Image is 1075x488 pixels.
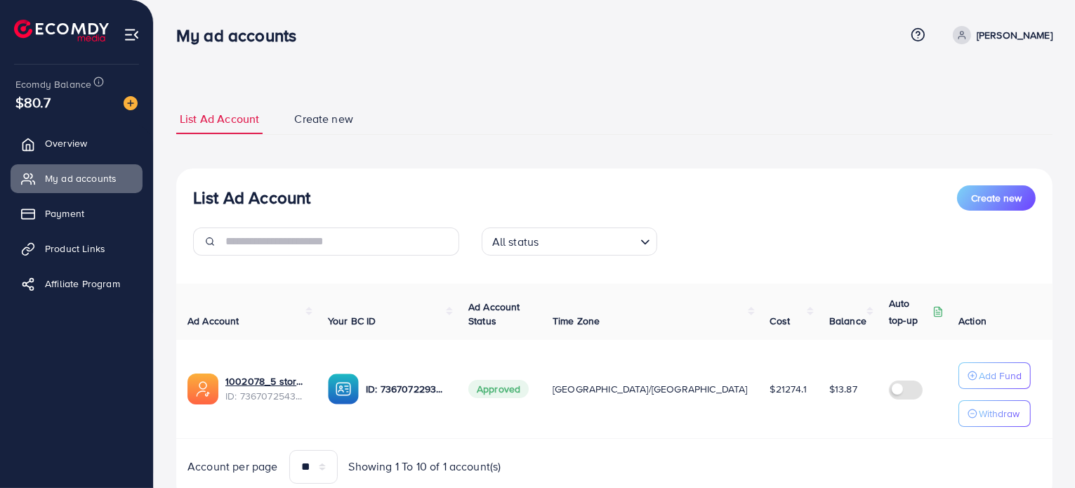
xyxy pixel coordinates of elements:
p: ID: 7367072293241012240 [366,381,446,397]
img: ic-ba-acc.ded83a64.svg [328,374,359,404]
a: Overview [11,129,143,157]
img: image [124,96,138,110]
span: My ad accounts [45,171,117,185]
p: Auto top-up [889,295,930,329]
span: Cost [770,314,791,328]
span: Your BC ID [328,314,376,328]
a: 1002078_5 store_1715280268330 [225,374,305,388]
button: Create new [957,185,1036,211]
span: [GEOGRAPHIC_DATA]/[GEOGRAPHIC_DATA] [553,382,748,396]
span: Time Zone [553,314,600,328]
span: Affiliate Program [45,277,120,291]
iframe: Chat [1015,425,1064,477]
div: Search for option [482,227,657,256]
span: ID: 7367072543737462801 [225,389,305,403]
a: [PERSON_NAME] [947,26,1053,44]
p: Withdraw [979,405,1020,422]
span: All status [489,232,542,252]
h3: List Ad Account [193,187,310,208]
span: $13.87 [829,382,857,396]
span: Create new [294,111,353,127]
span: Ecomdy Balance [15,77,91,91]
img: logo [14,20,109,41]
input: Search for option [543,229,634,252]
span: $21274.1 [770,382,807,396]
a: Payment [11,199,143,227]
span: Overview [45,136,87,150]
span: Ad Account [187,314,239,328]
div: <span class='underline'>1002078_5 store_1715280268330</span></br>7367072543737462801 [225,374,305,403]
h3: My ad accounts [176,25,308,46]
span: Create new [971,191,1022,205]
span: Action [958,314,987,328]
span: Balance [829,314,866,328]
span: Ad Account Status [468,300,520,328]
button: Add Fund [958,362,1031,389]
a: Affiliate Program [11,270,143,298]
span: List Ad Account [180,111,259,127]
img: ic-ads-acc.e4c84228.svg [187,374,218,404]
img: menu [124,27,140,43]
p: [PERSON_NAME] [977,27,1053,44]
span: Showing 1 To 10 of 1 account(s) [349,459,501,475]
button: Withdraw [958,400,1031,427]
span: Account per page [187,459,278,475]
span: Product Links [45,242,105,256]
a: Product Links [11,235,143,263]
span: Payment [45,206,84,220]
p: Add Fund [979,367,1022,384]
span: $80.7 [15,92,51,112]
a: My ad accounts [11,164,143,192]
span: Approved [468,380,529,398]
